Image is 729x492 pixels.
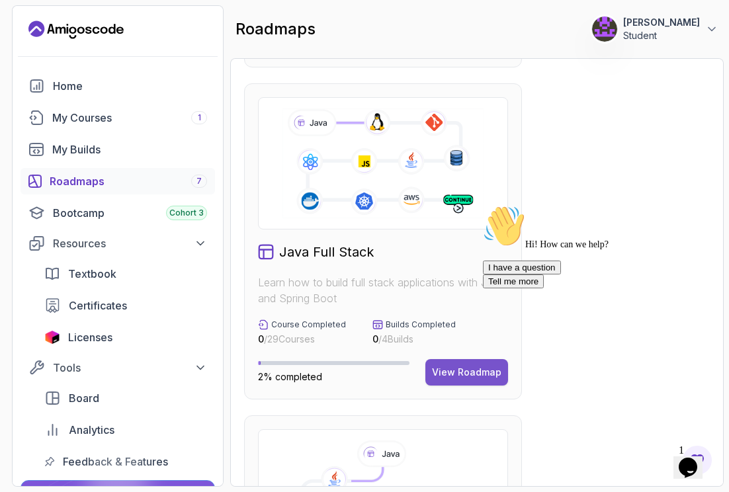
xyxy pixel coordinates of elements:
button: I have a question [5,61,83,75]
img: jetbrains icon [44,331,60,344]
img: user profile image [592,17,617,42]
div: Roadmaps [50,173,207,189]
a: textbook [36,261,215,287]
span: Cohort 3 [169,208,204,218]
p: Learn how to build full stack applications with Java and Spring Boot [258,274,508,306]
button: View Roadmap [425,359,508,386]
span: Analytics [69,422,114,438]
button: user profile image[PERSON_NAME]Student [591,16,718,42]
span: Board [69,390,99,406]
iframe: To enrich screen reader interactions, please activate Accessibility in Grammarly extension settings [478,200,716,432]
p: Student [623,29,700,42]
a: home [21,73,215,99]
a: roadmaps [21,168,215,194]
button: Tools [21,356,215,380]
a: Landing page [28,19,124,40]
a: board [36,385,215,411]
span: Textbook [68,266,116,282]
p: / 4 Builds [372,333,456,346]
a: bootcamp [21,200,215,226]
span: 1 [198,112,201,123]
a: builds [21,136,215,163]
a: courses [21,104,215,131]
a: feedback [36,448,215,475]
div: Resources [53,235,207,251]
a: licenses [36,324,215,350]
p: Builds Completed [386,319,456,330]
span: Feedback & Features [63,454,168,470]
iframe: chat widget [673,439,716,479]
span: 7 [196,176,202,186]
a: certificates [36,292,215,319]
img: :wave: [5,5,48,48]
a: analytics [36,417,215,443]
button: Resources [21,231,215,255]
h2: Java Full Stack [279,243,374,261]
p: [PERSON_NAME] [623,16,700,29]
button: Tell me more [5,75,66,89]
div: 👋Hi! How can we help?I have a questionTell me more [5,5,243,89]
p: / 29 Courses [258,333,346,346]
div: Tools [53,360,207,376]
span: Hi! How can we help? [5,40,131,50]
span: 0 [258,333,264,345]
div: My Courses [52,110,207,126]
span: Licenses [68,329,112,345]
span: Certificates [69,298,127,313]
span: 0 [372,333,378,345]
span: 2% completed [258,371,322,382]
div: View Roadmap [432,366,501,379]
div: Bootcamp [53,205,207,221]
div: Home [53,78,207,94]
p: Course Completed [271,319,346,330]
h2: roadmaps [236,19,316,40]
div: My Builds [52,142,207,157]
